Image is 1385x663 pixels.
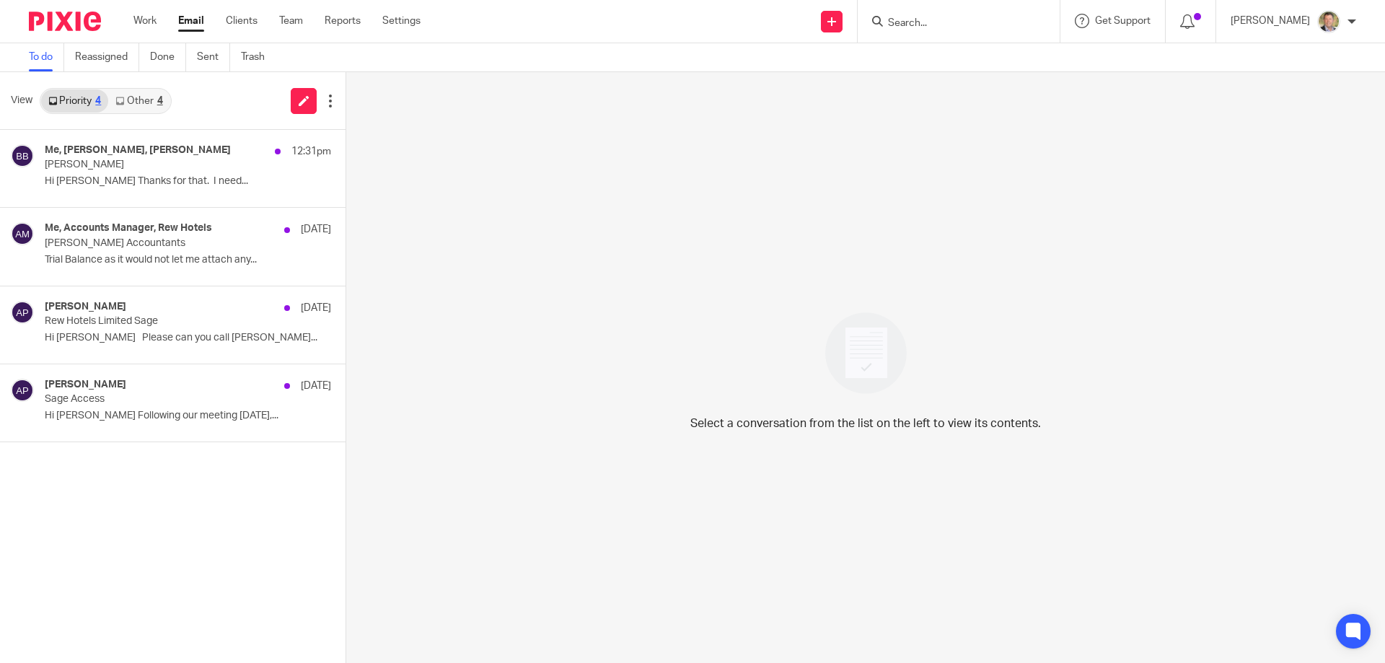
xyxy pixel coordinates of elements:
[301,301,331,315] p: [DATE]
[45,315,274,328] p: Rew Hotels Limited Sage
[690,415,1041,432] p: Select a conversation from the list on the left to view its contents.
[108,89,170,113] a: Other4
[157,96,163,106] div: 4
[150,43,186,71] a: Done
[325,14,361,28] a: Reports
[279,14,303,28] a: Team
[45,144,231,157] h4: Me, [PERSON_NAME], [PERSON_NAME]
[41,89,108,113] a: Priority4
[1095,16,1151,26] span: Get Support
[29,43,64,71] a: To do
[1231,14,1310,28] p: [PERSON_NAME]
[241,43,276,71] a: Trash
[887,17,1016,30] input: Search
[816,303,916,403] img: image
[45,410,331,422] p: Hi [PERSON_NAME] Following our meeting [DATE],...
[95,96,101,106] div: 4
[45,332,331,344] p: Hi [PERSON_NAME] Please can you call [PERSON_NAME]...
[301,222,331,237] p: [DATE]
[1317,10,1340,33] img: High%20Res%20Andrew%20Price%20Accountants_Poppy%20Jakes%20photography-1118.jpg
[301,379,331,393] p: [DATE]
[29,12,101,31] img: Pixie
[226,14,258,28] a: Clients
[178,14,204,28] a: Email
[45,237,274,250] p: [PERSON_NAME] Accountants
[45,159,274,171] p: [PERSON_NAME]
[45,254,331,266] p: Trial Balance as it would not let me attach any...
[197,43,230,71] a: Sent
[45,175,331,188] p: Hi [PERSON_NAME] Thanks for that. I need...
[291,144,331,159] p: 12:31pm
[11,222,34,245] img: svg%3E
[11,93,32,108] span: View
[11,301,34,324] img: svg%3E
[45,379,126,391] h4: [PERSON_NAME]
[45,222,212,234] h4: Me, Accounts Manager, Rew Hotels
[382,14,421,28] a: Settings
[45,301,126,313] h4: [PERSON_NAME]
[133,14,157,28] a: Work
[11,379,34,402] img: svg%3E
[45,393,274,405] p: Sage Access
[11,144,34,167] img: svg%3E
[75,43,139,71] a: Reassigned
